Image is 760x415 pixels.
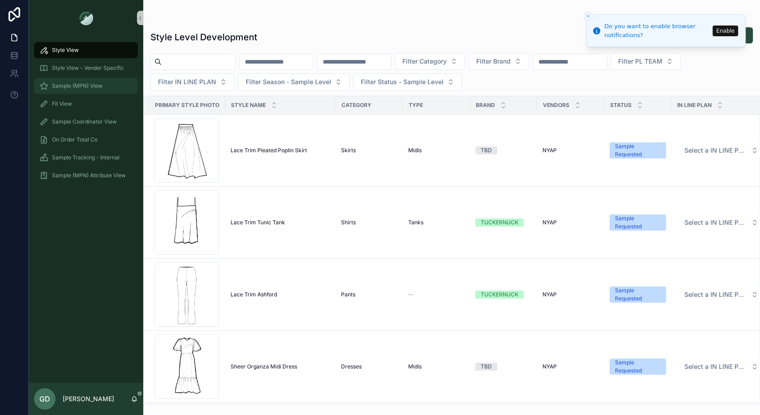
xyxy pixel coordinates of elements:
span: Select a IN LINE PLAN [684,290,747,299]
span: Category [342,102,371,109]
span: Status [610,102,632,109]
span: Skirts [341,147,356,154]
a: Dresses [341,363,397,370]
span: NYAP [542,291,557,298]
span: Midis [408,147,422,154]
button: Select Button [353,73,462,90]
span: Midis [408,363,422,370]
a: NYAP [542,147,599,154]
span: Shirts [341,219,356,226]
a: Skirts [341,147,397,154]
a: Fit View [34,96,138,112]
span: Lace Trim Tunic Tank [231,219,285,226]
button: Select Button [395,53,465,70]
button: Select Button [469,53,529,70]
span: Sheer Organza Midi Dress [231,363,297,370]
span: Primary Style Photo [155,102,219,109]
button: Select Button [150,73,235,90]
span: Lace Trim Ashford [231,291,277,298]
a: Lace Trim Ashford [231,291,330,298]
h1: Style Level Development [150,31,257,43]
div: Do you want to enable browser notifications? [604,22,710,39]
span: Fit View [52,100,72,107]
a: Sample (MPN) View [34,78,138,94]
a: Shirts [341,219,397,226]
span: Pants [341,291,355,298]
a: NYAP [542,219,599,226]
span: Filter Brand [476,57,511,66]
a: On Order Total Co [34,132,138,148]
a: Sample Requested [610,142,666,158]
a: TBD [475,146,532,154]
img: App logo [79,11,93,25]
a: Style View [34,42,138,58]
button: Select Button [611,53,681,70]
span: Filter PL TEAM [618,57,662,66]
span: -- [408,291,414,298]
span: Type [409,102,423,109]
span: Filter Category [402,57,447,66]
a: Midis [408,147,465,154]
a: Style View - Vendor Specific [34,60,138,76]
a: Pants [341,291,397,298]
span: Sample Tracking - Internal [52,154,120,161]
span: Filter IN LINE PLAN [158,77,216,86]
span: Style View - Vendor Specific [52,64,124,72]
span: Dresses [341,363,362,370]
a: NYAP [542,291,599,298]
a: Sheer Organza Midi Dress [231,363,330,370]
a: TBD [475,363,532,371]
a: Lace Trim Tunic Tank [231,219,330,226]
a: Sample Tracking - Internal [34,150,138,166]
span: NYAP [542,219,557,226]
span: Brand [476,102,495,109]
span: Select a IN LINE PLAN [684,146,747,155]
button: Select Button [238,73,350,90]
a: Sample Requested [610,287,666,303]
div: scrollable content [29,36,143,195]
span: Sample (MPN) Attribute View [52,172,126,179]
span: Filter Season - Sample Level [246,77,331,86]
span: Tanks [408,219,423,226]
button: Enable [713,26,738,36]
a: TUCKERNUCK [475,291,532,299]
a: -- [408,291,465,298]
div: TUCKERNUCK [481,291,518,299]
p: [PERSON_NAME] [63,394,114,403]
span: IN LINE PLAN [677,102,712,109]
a: TUCKERNUCK [475,218,532,227]
span: NYAP [542,147,557,154]
a: NYAP [542,363,599,370]
a: Tanks [408,219,465,226]
div: Sample Requested [615,287,661,303]
a: Sample (MPN) Attribute View [34,167,138,184]
span: Style View [52,47,79,54]
div: Sample Requested [615,359,661,375]
div: TBD [481,146,492,154]
a: Midis [408,363,465,370]
button: Close toast [584,12,593,21]
div: TUCKERNUCK [481,218,518,227]
span: Sample Coordinator View [52,118,117,125]
a: Sample Requested [610,214,666,231]
div: Sample Requested [615,214,661,231]
span: Sample (MPN) View [52,82,102,90]
span: Filter Status - Sample Level [361,77,444,86]
span: Vendors [543,102,569,109]
span: Select a IN LINE PLAN [684,218,747,227]
span: Style Name [231,102,266,109]
div: Sample Requested [615,142,661,158]
span: Select a IN LINE PLAN [684,362,747,371]
div: TBD [481,363,492,371]
a: Sample Requested [610,359,666,375]
span: On Order Total Co [52,136,98,143]
span: Lace Trim Pleated Poplin Skirt [231,147,307,154]
span: NYAP [542,363,557,370]
a: Lace Trim Pleated Poplin Skirt [231,147,330,154]
a: Sample Coordinator View [34,114,138,130]
span: GD [39,394,50,404]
